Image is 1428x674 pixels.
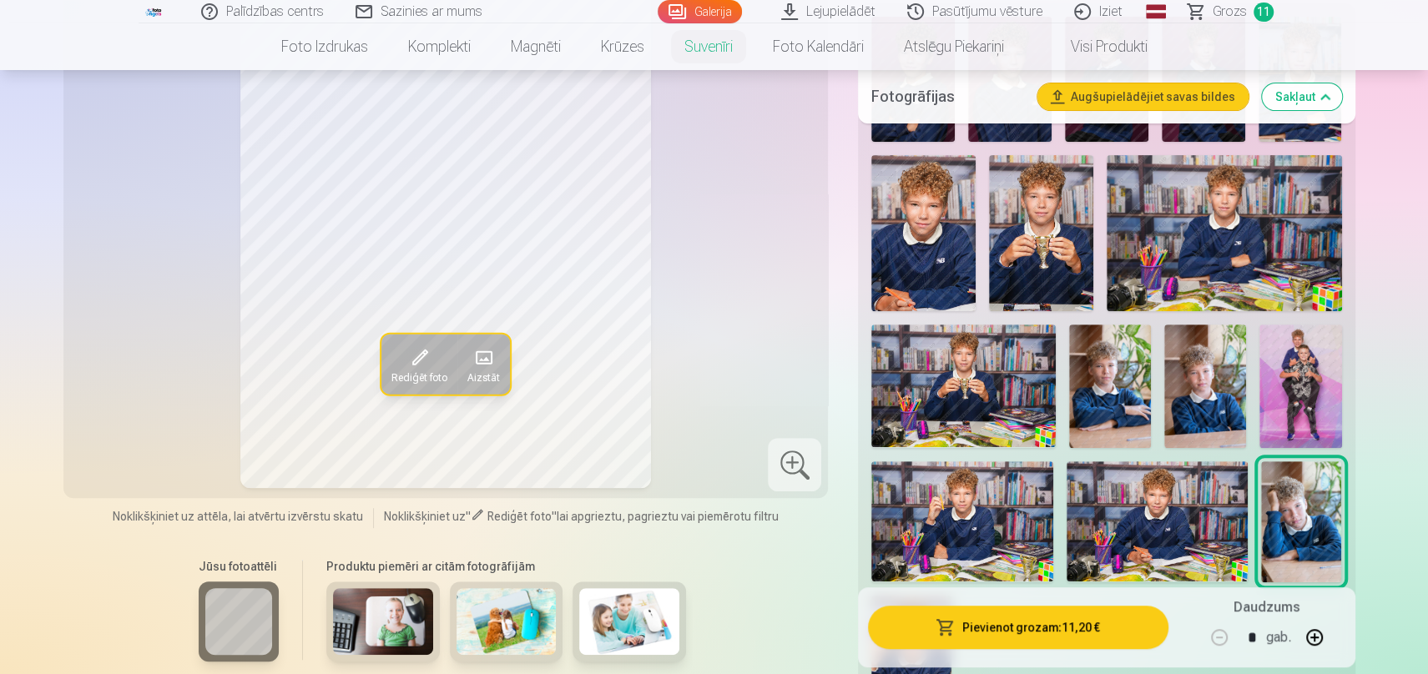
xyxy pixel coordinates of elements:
[884,23,1024,70] a: Atslēgu piekariņi
[381,334,457,395] button: Rediģēt foto
[1254,3,1274,22] span: 11
[388,23,491,70] a: Komplekti
[466,511,471,524] span: "
[467,371,500,385] span: Aizstāt
[1266,617,1291,657] div: gab.
[487,511,552,524] span: Rediģēt foto
[391,371,447,385] span: Rediģēt foto
[320,559,693,576] h6: Produktu piemēri ar citām fotogrāfijām
[1024,23,1168,70] a: Visi produkti
[491,23,581,70] a: Magnēti
[384,511,466,524] span: Noklikšķiniet uz
[552,511,557,524] span: "
[199,559,279,576] h6: Jūsu fotoattēli
[753,23,884,70] a: Foto kalendāri
[457,334,510,395] button: Aizstāt
[1213,2,1247,22] span: Grozs
[145,7,164,17] img: /fa1
[868,606,1168,649] button: Pievienot grozam:11,20 €
[1234,597,1299,617] h5: Daudzums
[1037,83,1249,110] button: Augšupielādējiet savas bildes
[871,85,1023,108] h5: Fotogrāfijas
[261,23,388,70] a: Foto izdrukas
[557,511,779,524] span: lai apgrieztu, pagrieztu vai piemērotu filtru
[113,509,363,526] span: Noklikšķiniet uz attēla, lai atvērtu izvērstu skatu
[1262,83,1342,110] button: Sakļaut
[581,23,664,70] a: Krūzes
[664,23,753,70] a: Suvenīri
